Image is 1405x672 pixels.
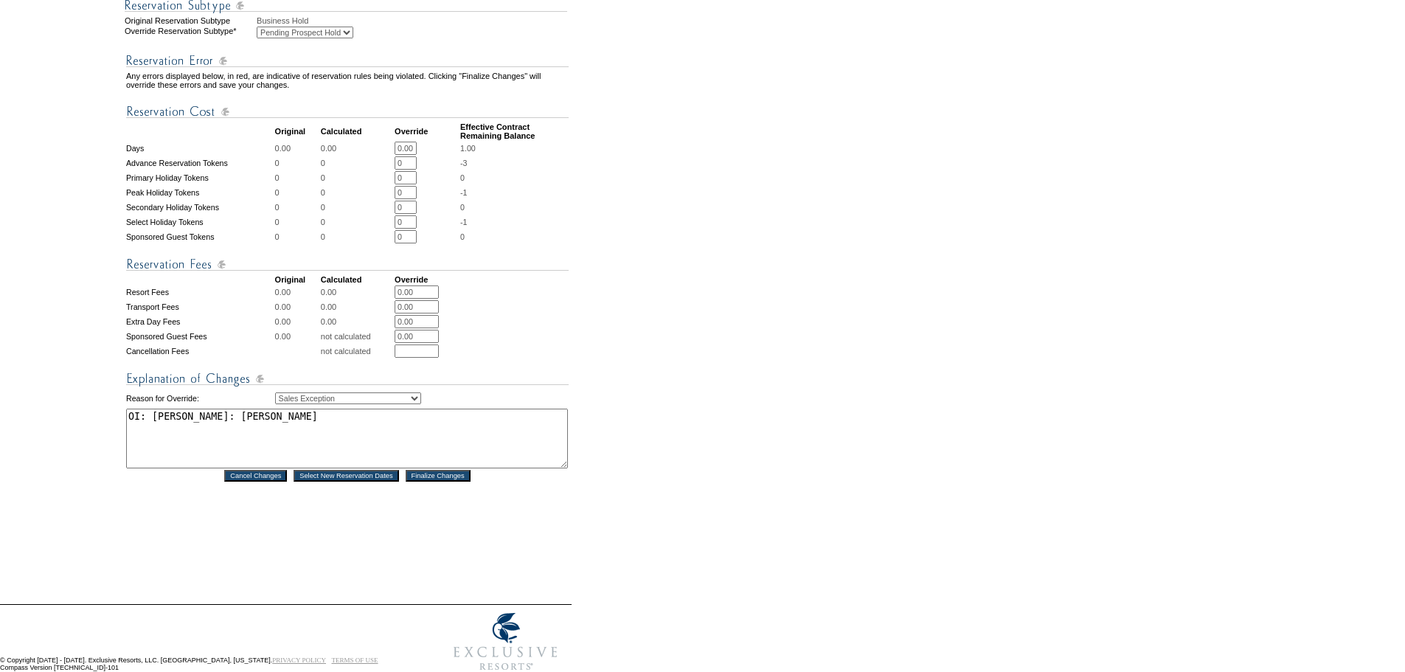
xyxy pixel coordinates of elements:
td: not calculated [321,344,393,358]
td: Original [275,275,319,284]
span: 1.00 [460,144,476,153]
td: Sponsored Guest Fees [126,330,274,343]
span: -1 [460,218,467,226]
span: 0 [460,173,465,182]
a: PRIVACY POLICY [272,657,326,664]
span: -3 [460,159,467,167]
div: Override Reservation Subtype* [125,27,255,38]
input: Select New Reservation Dates [294,470,399,482]
td: 0 [275,201,319,214]
span: -1 [460,188,467,197]
img: Reservation Errors [126,52,569,70]
td: Override [395,122,459,140]
td: 0.00 [275,315,319,328]
td: Override [395,275,459,284]
td: Days [126,142,274,155]
td: 0 [321,171,393,184]
span: 0 [460,232,465,241]
td: Advance Reservation Tokens [126,156,274,170]
td: Calculated [321,122,393,140]
td: Select Holiday Tokens [126,215,274,229]
td: 0 [321,230,393,243]
td: 0 [275,215,319,229]
td: 0 [321,201,393,214]
td: 0.00 [321,300,393,314]
td: 0 [321,186,393,199]
td: Sponsored Guest Tokens [126,230,274,243]
td: Effective Contract Remaining Balance [460,122,569,140]
td: 0.00 [321,285,393,299]
td: Resort Fees [126,285,274,299]
input: Cancel Changes [224,470,287,482]
td: Original [275,122,319,140]
img: Reservation Fees [126,255,569,274]
td: 0.00 [321,142,393,155]
td: Transport Fees [126,300,274,314]
td: 0 [275,171,319,184]
img: Reservation Cost [126,103,569,121]
td: 0 [321,215,393,229]
td: 0 [321,156,393,170]
td: Extra Day Fees [126,315,274,328]
td: not calculated [321,330,393,343]
img: Explanation of Changes [126,370,569,388]
td: 0 [275,186,319,199]
td: Calculated [321,275,393,284]
td: Peak Holiday Tokens [126,186,274,199]
td: Any errors displayed below, in red, are indicative of reservation rules being violated. Clicking ... [126,72,569,89]
td: 0.00 [275,300,319,314]
input: Finalize Changes [406,470,471,482]
td: 0.00 [275,330,319,343]
td: 0.00 [275,285,319,299]
td: Cancellation Fees [126,344,274,358]
a: TERMS OF USE [332,657,378,664]
td: 0.00 [275,142,319,155]
td: 0 [275,156,319,170]
td: 0 [275,230,319,243]
div: Original Reservation Subtype [125,16,255,25]
td: 0.00 [321,315,393,328]
div: Business Hold [257,16,570,25]
td: Reason for Override: [126,389,274,407]
span: 0 [460,203,465,212]
td: Secondary Holiday Tokens [126,201,274,214]
td: Primary Holiday Tokens [126,171,274,184]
